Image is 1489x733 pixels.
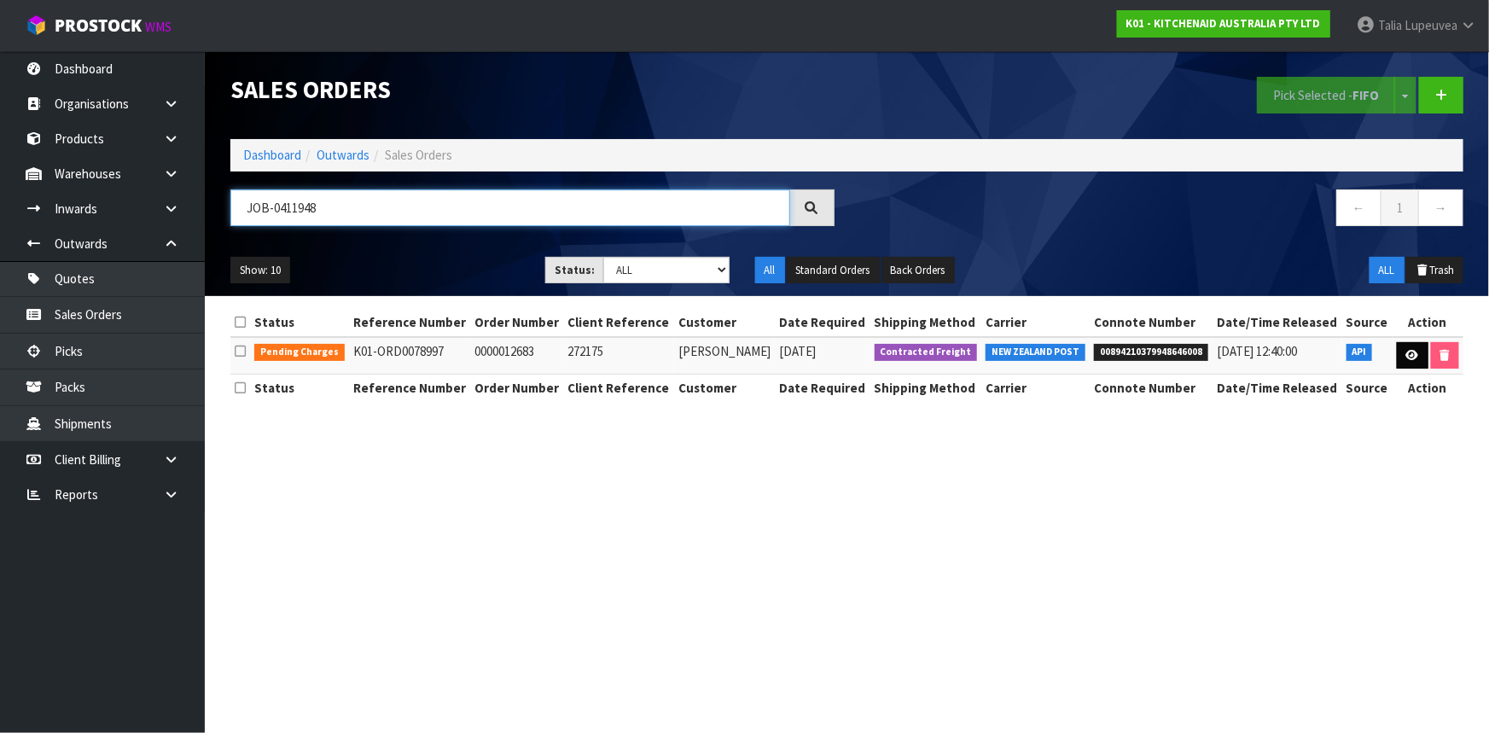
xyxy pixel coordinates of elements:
th: Reference Number [349,309,470,336]
th: Carrier [981,374,1090,401]
span: Contracted Freight [875,344,978,361]
a: Outwards [317,147,369,163]
th: Date Required [775,374,870,401]
strong: FIFO [1352,87,1379,103]
span: Lupeuvea [1405,17,1457,33]
span: API [1346,344,1373,361]
a: ← [1336,189,1381,226]
th: Client Reference [564,374,674,401]
th: Order Number [470,374,563,401]
button: All [755,257,785,284]
th: Action [1393,374,1463,401]
span: NEW ZEALAND POST [986,344,1085,361]
span: Talia [1378,17,1402,33]
th: Shipping Method [870,309,982,336]
img: cube-alt.png [26,15,47,36]
a: 1 [1381,189,1419,226]
span: Pending Charges [254,344,345,361]
td: K01-ORD0078997 [349,337,470,374]
th: Client Reference [564,309,674,336]
th: Customer [674,309,775,336]
td: [PERSON_NAME] [674,337,775,374]
th: Connote Number [1090,309,1213,336]
td: 272175 [564,337,674,374]
th: Customer [674,374,775,401]
strong: K01 - KITCHENAID AUSTRALIA PTY LTD [1126,16,1321,31]
button: Trash [1406,257,1463,284]
th: Carrier [981,309,1090,336]
button: Back Orders [881,257,955,284]
span: [DATE] 12:40:00 [1217,343,1297,359]
th: Source [1342,309,1393,336]
th: Date/Time Released [1213,374,1341,401]
input: Search sales orders [230,189,790,226]
button: ALL [1370,257,1405,284]
h1: Sales Orders [230,77,835,103]
nav: Page navigation [860,189,1464,231]
th: Action [1393,309,1463,336]
a: K01 - KITCHENAID AUSTRALIA PTY LTD [1117,10,1330,38]
small: WMS [145,19,172,35]
th: Status [250,374,349,401]
td: 0000012683 [470,337,563,374]
a: → [1418,189,1463,226]
span: ProStock [55,15,142,37]
th: Date Required [775,309,870,336]
button: Pick Selected -FIFO [1257,77,1395,113]
button: Show: 10 [230,257,290,284]
th: Order Number [470,309,563,336]
span: Sales Orders [385,147,452,163]
span: [DATE] [779,343,816,359]
button: Standard Orders [787,257,880,284]
th: Reference Number [349,374,470,401]
th: Date/Time Released [1213,309,1341,336]
th: Status [250,309,349,336]
th: Connote Number [1090,374,1213,401]
strong: Status: [555,263,595,277]
span: 00894210379948646008 [1094,344,1208,361]
a: Dashboard [243,147,301,163]
th: Source [1342,374,1393,401]
th: Shipping Method [870,374,982,401]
